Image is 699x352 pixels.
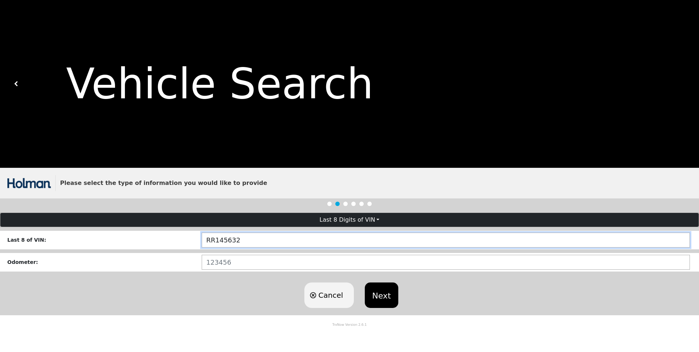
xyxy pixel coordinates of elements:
input: 123456 [202,255,690,270]
strong: Please select the type of information you would like to provide [60,179,267,186]
div: Vehicle Search [19,52,685,115]
div: Last 8 of VIN : [7,236,202,244]
button: Cancel [304,282,354,308]
input: AB123456 [202,233,690,248]
span: Cancel [318,290,343,301]
div: Odometer : [7,258,202,266]
button: Next [365,282,398,308]
button: Last 8 Digits of VIN [0,213,699,227]
img: trx now logo [7,178,51,188]
img: white carat left [14,81,19,86]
